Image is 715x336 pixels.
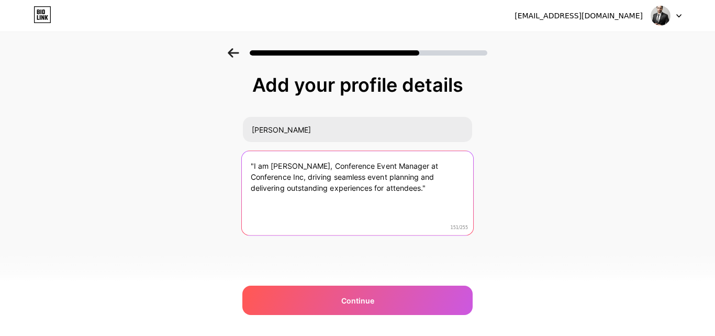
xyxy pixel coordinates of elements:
span: 151/255 [451,225,468,231]
div: Add your profile details [248,74,467,95]
input: Your name [243,117,472,142]
div: [EMAIL_ADDRESS][DOMAIN_NAME] [515,10,643,21]
img: jonathanreed [651,6,671,26]
span: Continue [341,295,374,306]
